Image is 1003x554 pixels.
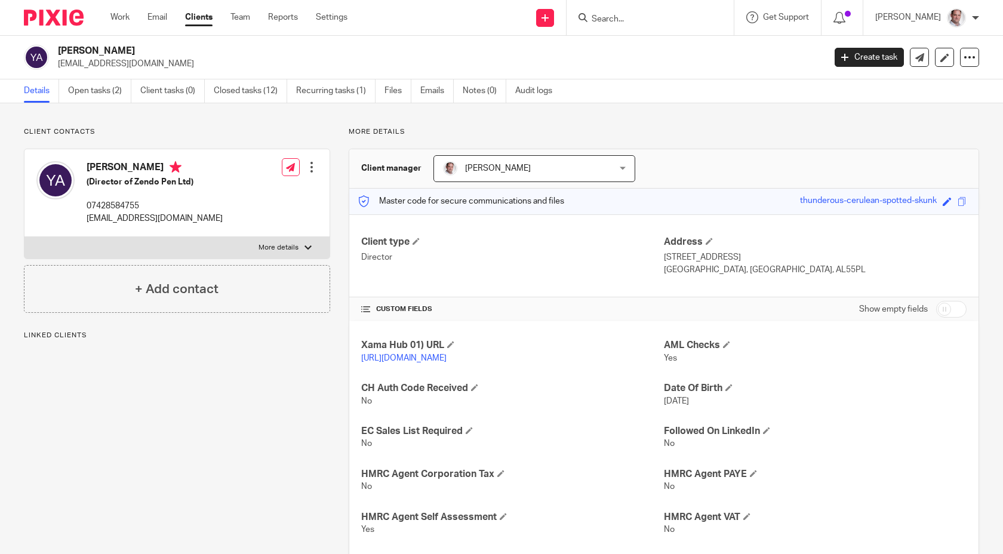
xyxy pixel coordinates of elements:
[875,11,941,23] p: [PERSON_NAME]
[316,11,347,23] a: Settings
[664,468,967,481] h4: HMRC Agent PAYE
[361,339,664,352] h4: Xama Hub 01) URL
[664,397,689,405] span: [DATE]
[361,425,664,438] h4: EC Sales List Required
[947,8,966,27] img: Munro%20Partners-3202.jpg
[185,11,213,23] a: Clients
[361,162,421,174] h3: Client manager
[296,79,376,103] a: Recurring tasks (1)
[420,79,454,103] a: Emails
[24,331,330,340] p: Linked clients
[87,200,223,212] p: 07428584755
[664,482,675,491] span: No
[361,304,664,314] h4: CUSTOM FIELDS
[87,213,223,224] p: [EMAIL_ADDRESS][DOMAIN_NAME]
[361,397,372,405] span: No
[664,339,967,352] h4: AML Checks
[664,425,967,438] h4: Followed On LinkedIn
[110,11,130,23] a: Work
[361,382,664,395] h4: CH Auth Code Received
[664,511,967,524] h4: HMRC Agent VAT
[664,525,675,534] span: No
[664,382,967,395] h4: Date Of Birth
[36,161,75,199] img: svg%3E
[800,195,937,208] div: thunderous-cerulean-spotted-skunk
[87,176,223,188] h5: (Director of Zendo Pen Ltd)
[58,58,817,70] p: [EMAIL_ADDRESS][DOMAIN_NAME]
[361,354,447,362] a: [URL][DOMAIN_NAME]
[24,79,59,103] a: Details
[68,79,131,103] a: Open tasks (2)
[87,161,223,176] h4: [PERSON_NAME]
[590,14,698,25] input: Search
[135,280,219,298] h4: + Add contact
[664,236,967,248] h4: Address
[361,236,664,248] h4: Client type
[664,264,967,276] p: [GEOGRAPHIC_DATA], [GEOGRAPHIC_DATA], AL55PL
[214,79,287,103] a: Closed tasks (12)
[349,127,979,137] p: More details
[147,11,167,23] a: Email
[24,127,330,137] p: Client contacts
[763,13,809,21] span: Get Support
[361,468,664,481] h4: HMRC Agent Corporation Tax
[361,439,372,448] span: No
[58,45,665,57] h2: [PERSON_NAME]
[463,79,506,103] a: Notes (0)
[140,79,205,103] a: Client tasks (0)
[361,482,372,491] span: No
[664,251,967,263] p: [STREET_ADDRESS]
[664,354,677,362] span: Yes
[443,161,457,176] img: Munro%20Partners-3202.jpg
[170,161,181,173] i: Primary
[835,48,904,67] a: Create task
[24,45,49,70] img: svg%3E
[259,243,299,253] p: More details
[859,303,928,315] label: Show empty fields
[384,79,411,103] a: Files
[515,79,561,103] a: Audit logs
[358,195,564,207] p: Master code for secure communications and files
[664,439,675,448] span: No
[361,525,374,534] span: Yes
[24,10,84,26] img: Pixie
[268,11,298,23] a: Reports
[230,11,250,23] a: Team
[465,164,531,173] span: [PERSON_NAME]
[361,511,664,524] h4: HMRC Agent Self Assessment
[361,251,664,263] p: Director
